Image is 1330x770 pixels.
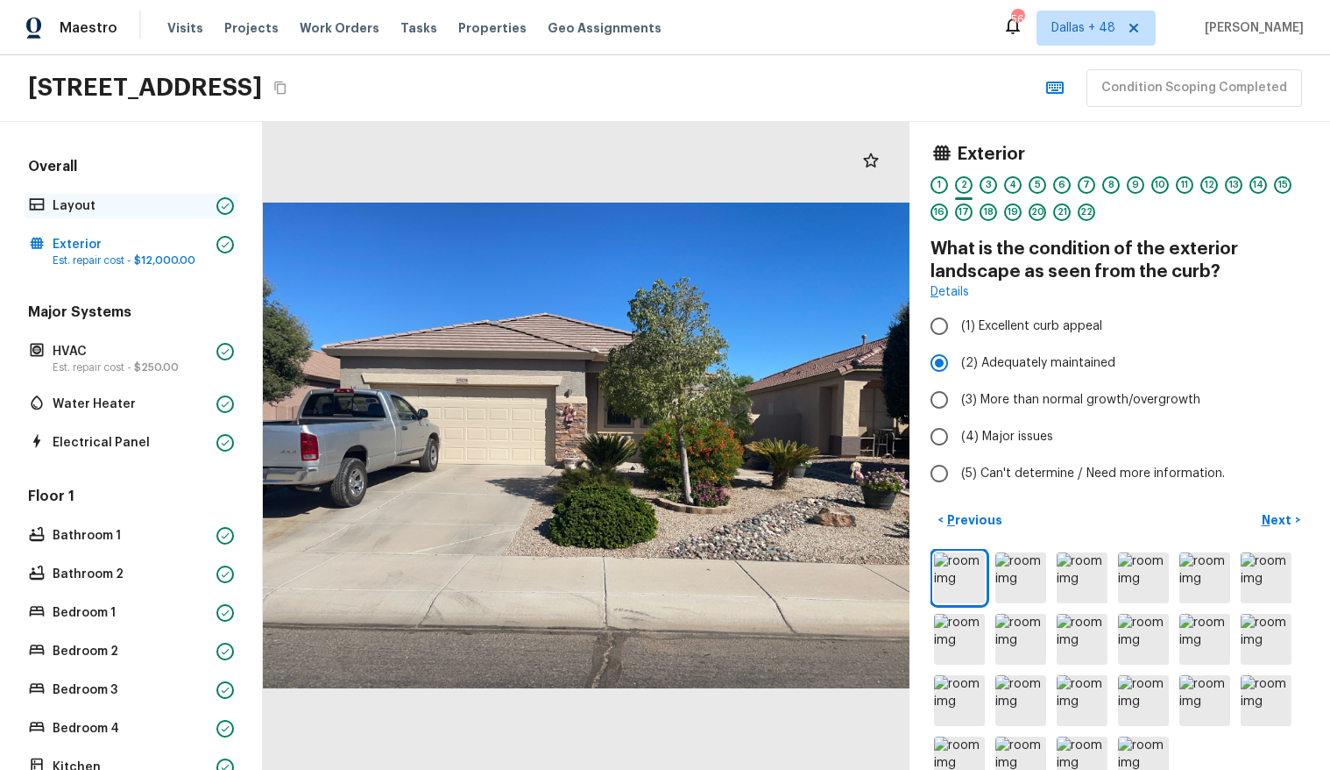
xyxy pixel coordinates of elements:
img: room img [1118,614,1169,665]
p: Est. repair cost - [53,360,209,374]
p: Exterior [53,236,209,253]
img: room img [995,675,1046,726]
div: 7 [1078,176,1095,194]
img: room img [1118,553,1169,603]
span: Dallas + 48 [1051,19,1115,37]
span: (3) More than normal growth/overgrowth [961,391,1200,409]
img: room img [1241,675,1291,726]
h5: Floor 1 [25,487,237,510]
div: 16 [930,203,948,221]
img: room img [1179,614,1230,665]
div: 4 [1004,176,1022,194]
p: Bathroom 1 [53,527,209,545]
img: room img [995,614,1046,665]
img: room img [1118,675,1169,726]
p: Bathroom 2 [53,566,209,583]
div: 13 [1225,176,1242,194]
a: Details [930,283,969,301]
div: 15 [1274,176,1291,194]
button: Copy Address [269,76,292,99]
h5: Overall [25,157,237,180]
div: 9 [1127,176,1144,194]
p: Bedroom 4 [53,720,209,738]
div: 8 [1102,176,1120,194]
img: room img [934,675,985,726]
span: (5) Can't determine / Need more information. [961,465,1225,482]
img: room img [1179,675,1230,726]
span: (4) Major issues [961,428,1053,446]
p: Previous [944,511,1002,529]
span: Visits [167,19,203,37]
h4: What is the condition of the exterior landscape as seen from the curb? [930,238,1309,283]
p: HVAC [53,343,209,360]
h2: [STREET_ADDRESS] [28,72,262,103]
div: 11 [1176,176,1193,194]
span: Projects [224,19,279,37]
span: Maestro [60,19,117,37]
p: Layout [53,197,209,215]
img: room img [1057,553,1107,603]
div: 17 [955,203,973,221]
div: 22 [1078,203,1095,221]
div: 21 [1053,203,1071,221]
img: room img [1057,675,1107,726]
div: 14 [1249,176,1267,194]
p: Electrical Panel [53,434,209,452]
span: $250.00 [134,362,179,373]
div: 10 [1151,176,1169,194]
span: Geo Assignments [548,19,661,37]
p: Bedroom 2 [53,643,209,660]
p: Est. repair cost - [53,253,209,267]
div: 3 [980,176,997,194]
div: 18 [980,203,997,221]
h4: Exterior [957,143,1025,166]
img: room img [934,614,985,665]
img: room img [1241,553,1291,603]
img: room img [934,553,985,603]
div: 2 [955,176,973,194]
img: room img [1057,614,1107,665]
span: [PERSON_NAME] [1198,19,1304,37]
div: 5 [1029,176,1046,194]
div: 568 [1011,11,1023,28]
img: room img [995,553,1046,603]
button: <Previous [930,506,1009,535]
button: Next> [1253,506,1309,535]
span: (2) Adequately maintained [961,354,1115,372]
span: (1) Excellent curb appeal [961,317,1102,335]
span: Work Orders [300,19,379,37]
p: Next [1262,511,1295,529]
div: 1 [930,176,948,194]
p: Bedroom 1 [53,604,209,622]
p: Water Heater [53,396,209,413]
h5: Major Systems [25,303,237,325]
div: 12 [1200,176,1218,194]
p: Bedroom 3 [53,681,209,699]
span: Properties [458,19,527,37]
span: $12,000.00 [134,255,195,266]
div: 19 [1004,203,1022,221]
div: 20 [1029,203,1046,221]
img: room img [1241,614,1291,665]
img: room img [1179,553,1230,603]
span: Tasks [400,22,437,34]
div: 6 [1053,176,1071,194]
